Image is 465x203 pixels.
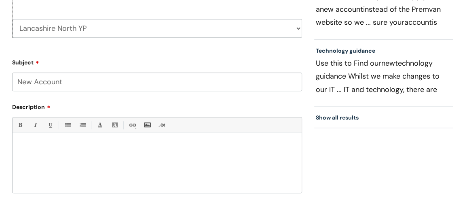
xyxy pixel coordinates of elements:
[316,114,359,121] a: Show all results
[316,47,375,54] a: Technology guidance
[95,120,105,130] a: Font Color
[15,120,25,130] a: Bold (Ctrl-B)
[30,120,40,130] a: Italic (Ctrl-I)
[110,120,120,130] a: Back Color
[316,57,451,96] p: Use this to Find our technology guidance Whilst we make changes to our IT ... IT and technology, ...
[62,120,72,130] a: • Unordered List (Ctrl-Shift-7)
[157,120,167,130] a: Remove formatting (Ctrl-\)
[336,4,363,14] span: account
[12,56,302,66] label: Subject
[381,58,395,68] span: new
[320,4,334,14] span: new
[142,120,152,130] a: Insert Image...
[45,120,55,130] a: Underline(Ctrl-U)
[404,17,432,27] span: account
[12,101,302,111] label: Description
[77,120,87,130] a: 1. Ordered List (Ctrl-Shift-8)
[127,120,137,130] a: Link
